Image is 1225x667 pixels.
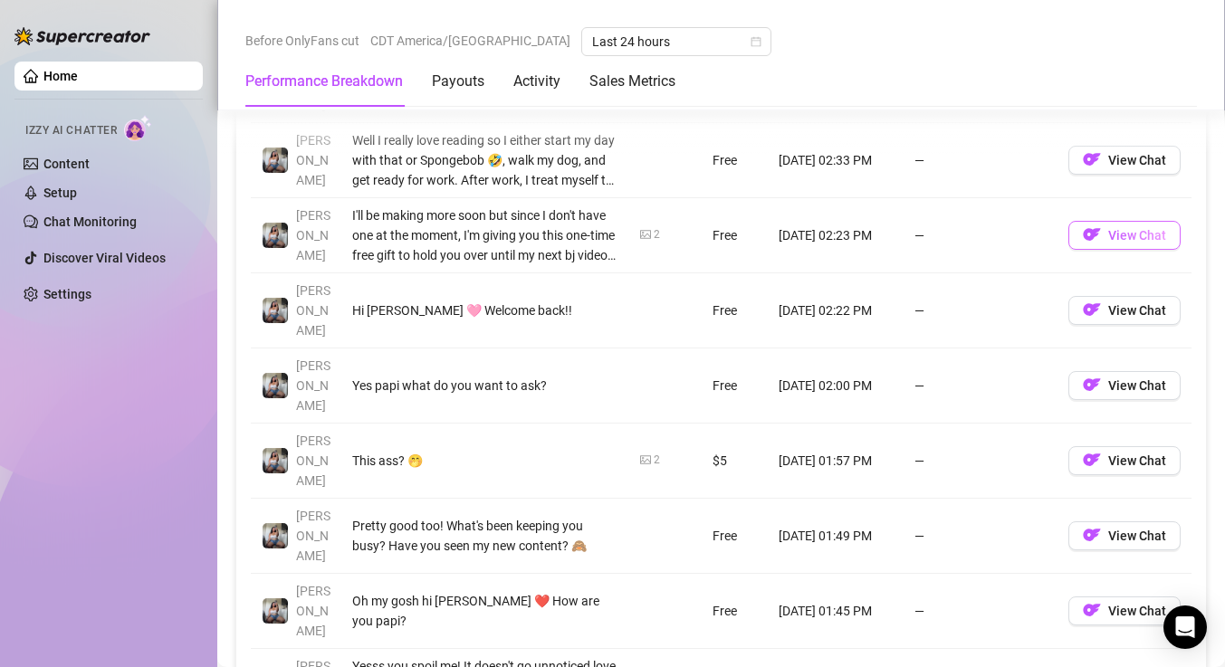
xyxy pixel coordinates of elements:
button: OFView Chat [1068,521,1181,550]
span: View Chat [1108,378,1166,393]
span: picture [640,454,651,465]
button: OFView Chat [1068,146,1181,175]
span: [PERSON_NAME] [296,358,330,413]
div: This ass? 🤭 [352,451,618,471]
span: [PERSON_NAME] [296,509,330,563]
span: View Chat [1108,529,1166,543]
img: OF [1083,601,1101,619]
button: OFView Chat [1068,221,1181,250]
td: [DATE] 02:00 PM [768,348,904,424]
div: 2 [654,226,660,243]
div: Performance Breakdown [245,71,403,92]
a: OFView Chat [1068,607,1181,622]
div: Oh my gosh hi [PERSON_NAME] ❤️ How are you papi? [352,591,618,631]
span: View Chat [1108,453,1166,468]
img: ANDREA [263,223,288,248]
td: [DATE] 02:22 PM [768,273,904,348]
a: OFView Chat [1068,307,1181,321]
td: $5 [702,424,768,499]
a: OFView Chat [1068,532,1181,547]
span: View Chat [1108,303,1166,318]
div: Open Intercom Messenger [1163,605,1207,649]
td: [DATE] 01:45 PM [768,574,904,649]
td: — [904,499,1058,574]
a: OFView Chat [1068,157,1181,171]
span: calendar [751,36,761,47]
td: Free [702,574,768,649]
td: [DATE] 02:23 PM [768,198,904,273]
span: Before OnlyFans cut [245,27,359,54]
td: — [904,348,1058,424]
div: Well I really love reading so I either start my day with that or Spongebob 🤣, walk my dog, and ge... [352,130,618,190]
td: Free [702,273,768,348]
span: View Chat [1108,153,1166,167]
button: OFView Chat [1068,446,1181,475]
td: — [904,198,1058,273]
div: 2 [654,452,660,469]
td: Free [702,348,768,424]
span: CDT America/[GEOGRAPHIC_DATA] [370,27,570,54]
span: picture [640,229,651,240]
span: [PERSON_NAME] [296,434,330,488]
img: ANDREA [263,373,288,398]
a: OFView Chat [1068,457,1181,472]
td: [DATE] 01:57 PM [768,424,904,499]
td: — [904,123,1058,198]
a: Content [43,157,90,171]
div: Hi [PERSON_NAME] 🩷 Welcome back!! [352,300,618,320]
span: Izzy AI Chatter [25,122,117,139]
div: I'll be making more soon but since I don't have one at the moment, I'm giving you this one-time f... [352,205,618,265]
div: Activity [513,71,560,92]
img: OF [1083,376,1101,394]
td: Free [702,499,768,574]
a: OFView Chat [1068,382,1181,396]
a: Settings [43,287,91,301]
td: Free [702,123,768,198]
span: Last 24 hours [592,28,761,55]
span: View Chat [1108,228,1166,243]
span: [PERSON_NAME] [296,133,330,187]
img: OF [1083,225,1101,243]
img: ANDREA [263,298,288,323]
button: OFView Chat [1068,296,1181,325]
a: Discover Viral Videos [43,251,166,265]
a: Home [43,69,78,83]
img: OF [1083,150,1101,168]
img: ANDREA [263,148,288,173]
td: [DATE] 01:49 PM [768,499,904,574]
a: Chat Monitoring [43,214,137,229]
span: [PERSON_NAME] [296,58,330,112]
td: Free [702,198,768,273]
a: OFView Chat [1068,232,1181,246]
div: Yes papi what do you want to ask? [352,376,618,395]
button: OFView Chat [1068,596,1181,625]
img: OF [1083,451,1101,469]
img: logo-BBDzfeDw.svg [14,27,150,45]
div: Payouts [432,71,484,92]
span: View Chat [1108,604,1166,618]
div: Pretty good too! What's been keeping you busy? Have you seen my new content? 🙈 [352,516,618,556]
span: [PERSON_NAME] [296,283,330,338]
img: ANDREA [263,448,288,473]
div: Sales Metrics [589,71,675,92]
a: Setup [43,186,77,200]
span: [PERSON_NAME] [296,208,330,262]
button: OFView Chat [1068,371,1181,400]
img: OF [1083,526,1101,544]
td: [DATE] 02:33 PM [768,123,904,198]
span: [PERSON_NAME] [296,584,330,638]
td: — [904,273,1058,348]
td: — [904,424,1058,499]
img: OF [1083,300,1101,319]
td: — [904,574,1058,649]
img: ANDREA [263,598,288,624]
img: ANDREA [263,523,288,548]
img: AI Chatter [124,115,152,141]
